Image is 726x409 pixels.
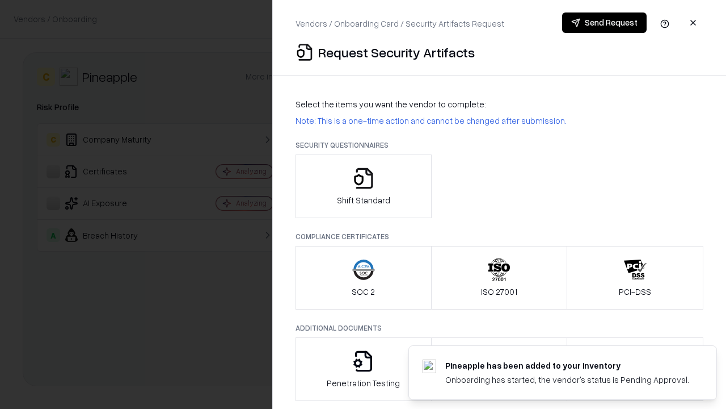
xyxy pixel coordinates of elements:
[296,337,432,401] button: Penetration Testing
[445,374,689,386] div: Onboarding has started, the vendor's status is Pending Approval.
[619,286,651,298] p: PCI-DSS
[352,286,375,298] p: SOC 2
[296,18,504,30] p: Vendors / Onboarding Card / Security Artifacts Request
[296,140,703,150] p: Security Questionnaires
[296,155,432,218] button: Shift Standard
[318,43,475,61] p: Request Security Artifacts
[296,115,703,127] p: Note: This is a one-time action and cannot be changed after submission.
[445,360,689,372] div: Pineapple has been added to your inventory
[423,360,436,373] img: pineappleenergy.com
[296,98,703,110] p: Select the items you want the vendor to complete:
[296,323,703,333] p: Additional Documents
[296,246,432,310] button: SOC 2
[431,246,568,310] button: ISO 27001
[337,194,390,206] p: Shift Standard
[296,232,703,241] p: Compliance Certificates
[481,286,517,298] p: ISO 27001
[567,246,703,310] button: PCI-DSS
[562,12,647,33] button: Send Request
[327,377,400,389] p: Penetration Testing
[567,337,703,401] button: Data Processing Agreement
[431,337,568,401] button: Privacy Policy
